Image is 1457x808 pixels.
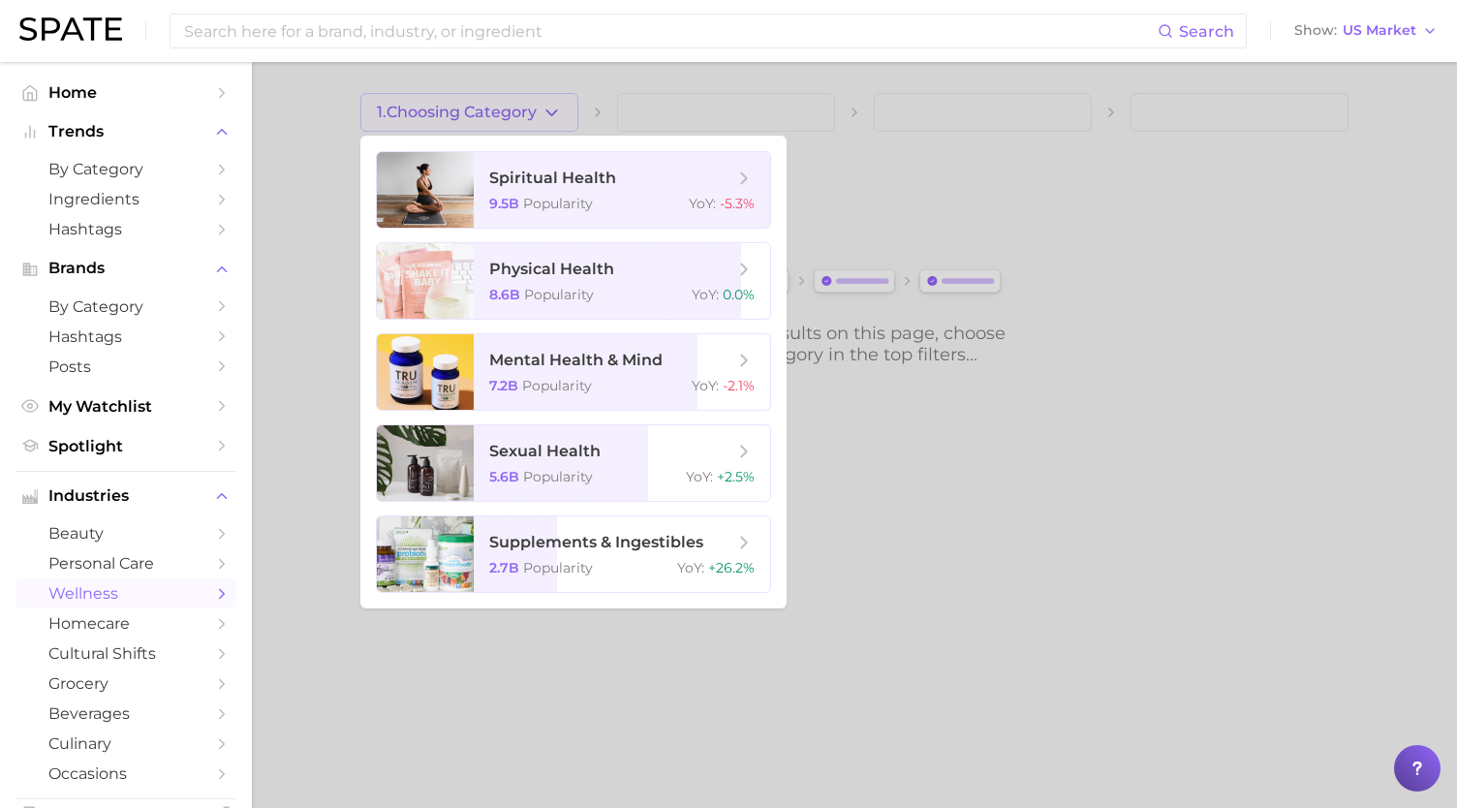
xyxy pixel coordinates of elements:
a: Posts [15,352,236,382]
a: Spotlight [15,431,236,461]
span: by Category [48,297,203,316]
span: Ingredients [48,190,203,208]
span: YoY : [689,195,716,212]
span: supplements & ingestibles [489,533,703,551]
span: mental health & mind [489,351,663,369]
span: cultural shifts [48,644,203,663]
span: wellness [48,584,203,603]
span: grocery [48,674,203,693]
span: Posts [48,357,203,376]
span: 0.0% [723,286,755,303]
a: by Category [15,154,236,184]
a: beauty [15,518,236,548]
button: Brands [15,254,236,283]
a: grocery [15,668,236,699]
a: homecare [15,608,236,638]
span: Popularity [522,377,592,394]
span: by Category [48,160,203,178]
a: wellness [15,578,236,608]
span: 9.5b [489,195,519,212]
span: sexual health [489,442,601,460]
span: homecare [48,614,203,633]
button: Industries [15,482,236,511]
span: 2.7b [489,559,519,576]
span: Popularity [523,468,593,485]
button: ShowUS Market [1289,18,1442,44]
span: Search [1179,22,1234,41]
span: 5.6b [489,468,519,485]
span: 8.6b [489,286,520,303]
a: occasions [15,759,236,789]
span: +26.2% [708,559,755,576]
span: +2.5% [717,468,755,485]
span: Spotlight [48,437,203,455]
span: beauty [48,524,203,543]
a: Home [15,78,236,108]
span: spiritual health [489,169,616,187]
img: SPATE [19,17,122,41]
button: Trends [15,117,236,146]
span: My Watchlist [48,397,203,416]
a: cultural shifts [15,638,236,668]
a: by Category [15,292,236,322]
span: occasions [48,764,203,783]
span: physical health [489,260,614,278]
span: YoY : [686,468,713,485]
a: My Watchlist [15,391,236,421]
span: culinary [48,734,203,753]
a: Hashtags [15,214,236,244]
span: Trends [48,123,203,140]
span: Popularity [524,286,594,303]
a: Hashtags [15,322,236,352]
input: Search here for a brand, industry, or ingredient [182,15,1158,47]
span: Popularity [523,195,593,212]
span: -2.1% [723,377,755,394]
span: Hashtags [48,220,203,238]
span: Show [1294,25,1337,36]
span: US Market [1343,25,1416,36]
ul: 1.Choosing Category [360,136,787,608]
span: Home [48,83,203,102]
span: YoY : [677,559,704,576]
span: YoY : [692,377,719,394]
span: Brands [48,260,203,277]
span: beverages [48,704,203,723]
span: Popularity [523,559,593,576]
span: personal care [48,554,203,573]
span: -5.3% [720,195,755,212]
span: YoY : [692,286,719,303]
span: Hashtags [48,327,203,346]
span: 7.2b [489,377,518,394]
a: Ingredients [15,184,236,214]
a: culinary [15,729,236,759]
span: Industries [48,487,203,505]
a: personal care [15,548,236,578]
a: beverages [15,699,236,729]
